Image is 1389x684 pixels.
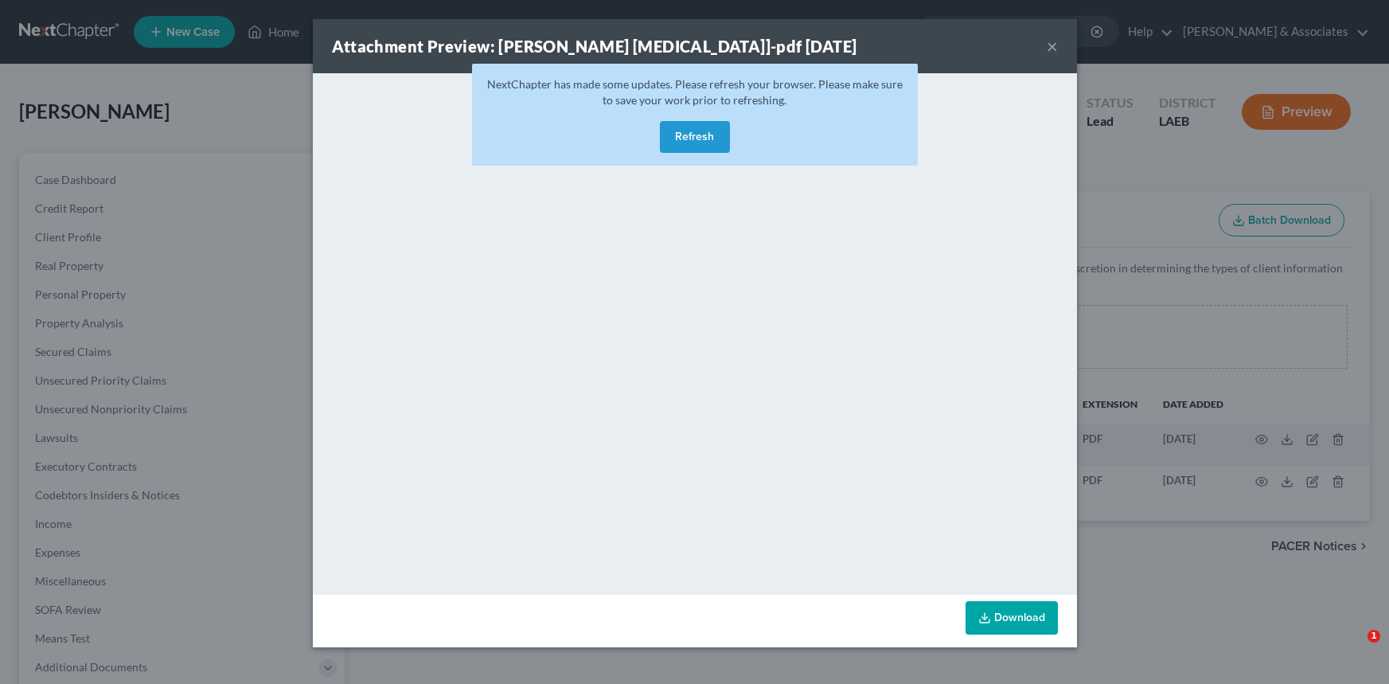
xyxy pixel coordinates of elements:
iframe: Intercom live chat [1335,630,1373,668]
a: Download [966,601,1058,635]
strong: Attachment Preview: [PERSON_NAME] [MEDICAL_DATA]]-pdf [DATE] [332,37,857,56]
iframe: <object ng-attr-data='[URL][DOMAIN_NAME]' type='application/pdf' width='100%' height='650px'></ob... [313,73,1077,591]
button: Refresh [660,121,730,153]
span: NextChapter has made some updates. Please refresh your browser. Please make sure to save your wor... [487,77,903,107]
button: × [1047,37,1058,56]
span: 1 [1368,630,1380,643]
